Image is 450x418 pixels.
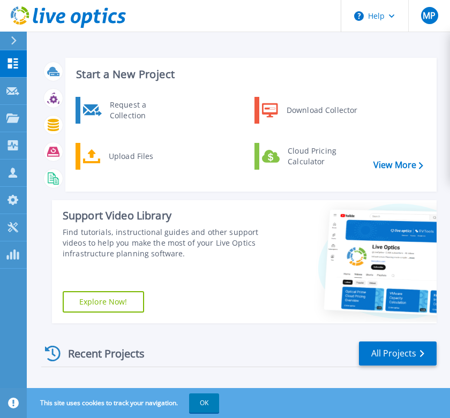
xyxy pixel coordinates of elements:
[63,291,144,313] a: Explore Now!
[76,97,185,124] a: Request a Collection
[281,100,362,121] div: Download Collector
[104,100,183,121] div: Request a Collection
[63,209,259,223] div: Support Video Library
[423,11,436,20] span: MP
[254,97,364,124] a: Download Collector
[373,160,423,170] a: View More
[282,146,362,167] div: Cloud Pricing Calculator
[189,393,219,413] button: OK
[41,340,159,367] div: Recent Projects
[29,393,219,413] span: This site uses cookies to track your navigation.
[359,341,437,366] a: All Projects
[63,227,259,259] div: Find tutorials, instructional guides and other support videos to help you make the most of your L...
[76,69,423,80] h3: Start a New Project
[254,143,364,170] a: Cloud Pricing Calculator
[103,146,183,167] div: Upload Files
[76,143,185,170] a: Upload Files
